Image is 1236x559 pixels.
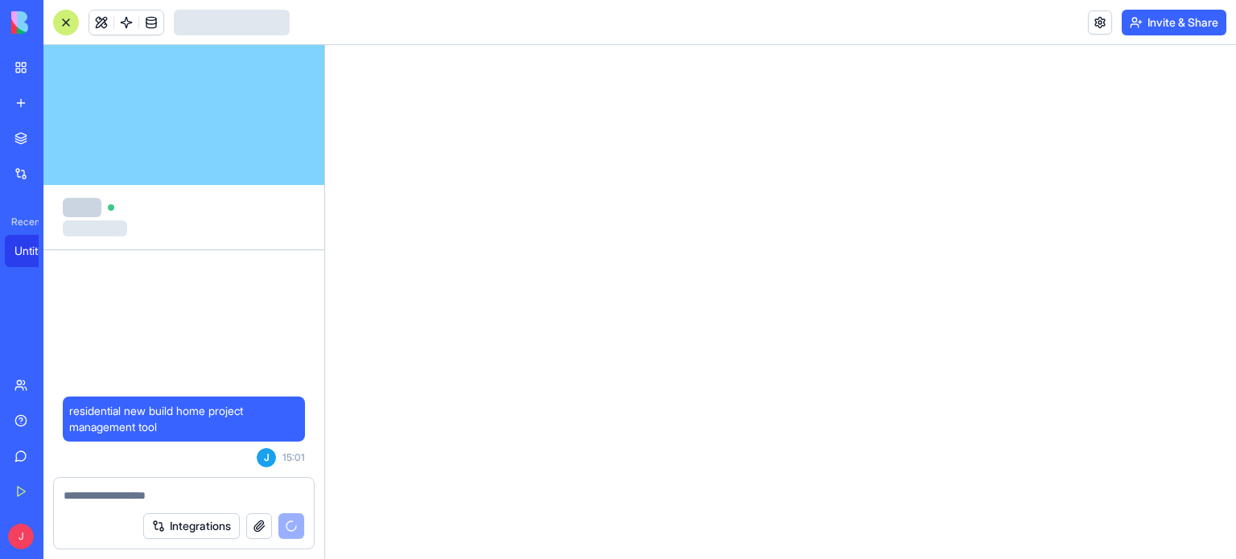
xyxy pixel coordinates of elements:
[11,11,111,34] img: logo
[5,235,69,267] a: Untitled App
[143,513,240,539] button: Integrations
[69,403,299,435] span: residential new build home project management tool
[8,524,34,549] span: J
[5,216,39,228] span: Recent
[282,451,305,464] span: 15:01
[1122,10,1226,35] button: Invite & Share
[14,243,60,259] div: Untitled App
[257,448,276,467] span: J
